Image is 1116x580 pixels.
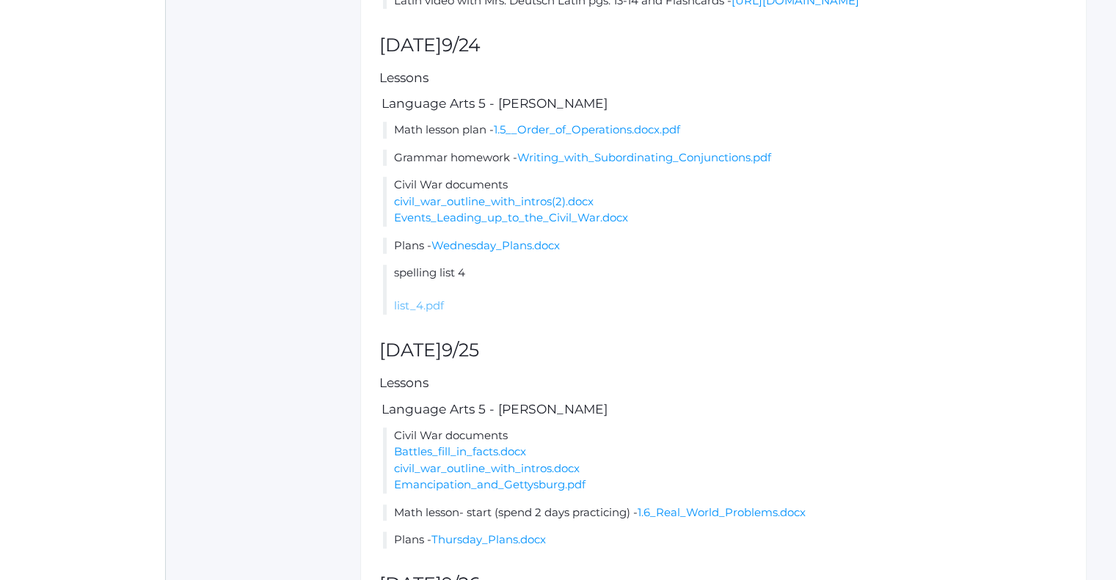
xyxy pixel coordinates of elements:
[517,150,771,164] a: Writing_with_Subordinating_Conjunctions.pdf
[394,461,580,475] a: civil_war_outline_with_intros.docx
[383,504,1068,521] li: Math lesson- start (spend 2 days practicing) -
[383,177,1068,227] li: Civil War documents
[379,403,1068,416] h5: Language Arts 5 - [PERSON_NAME]
[383,265,1068,315] li: spelling list 4
[383,532,1068,548] li: Plans -
[494,122,680,136] a: 1.5__Order_of_Operations.docx.pdf
[383,427,1068,493] li: Civil War documents
[442,339,479,361] span: 9/25
[383,122,1068,139] li: Math lesson plan -
[379,97,1068,111] h5: Language Arts 5 - [PERSON_NAME]
[394,210,628,224] a: Events_Leading_up_to_the_Civil_War.docx
[394,444,526,458] a: Battles_fill_in_facts.docx
[383,150,1068,166] li: Grammar homework -
[379,35,1068,56] h2: [DATE]
[442,34,481,56] span: 9/24
[394,194,594,208] a: civil_war_outline_with_intros(2).docx
[379,71,1068,85] h5: Lessons
[431,532,546,546] a: Thursday_Plans.docx
[431,238,560,252] a: Wednesday_Plans.docx
[379,340,1068,361] h2: [DATE]
[379,376,1068,390] h5: Lessons
[638,505,806,519] a: 1.6_Real_World_Problems.docx
[383,238,1068,254] li: Plans -
[394,298,444,312] a: list_4.pdf
[394,477,586,491] a: Emancipation_and_Gettysburg.pdf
